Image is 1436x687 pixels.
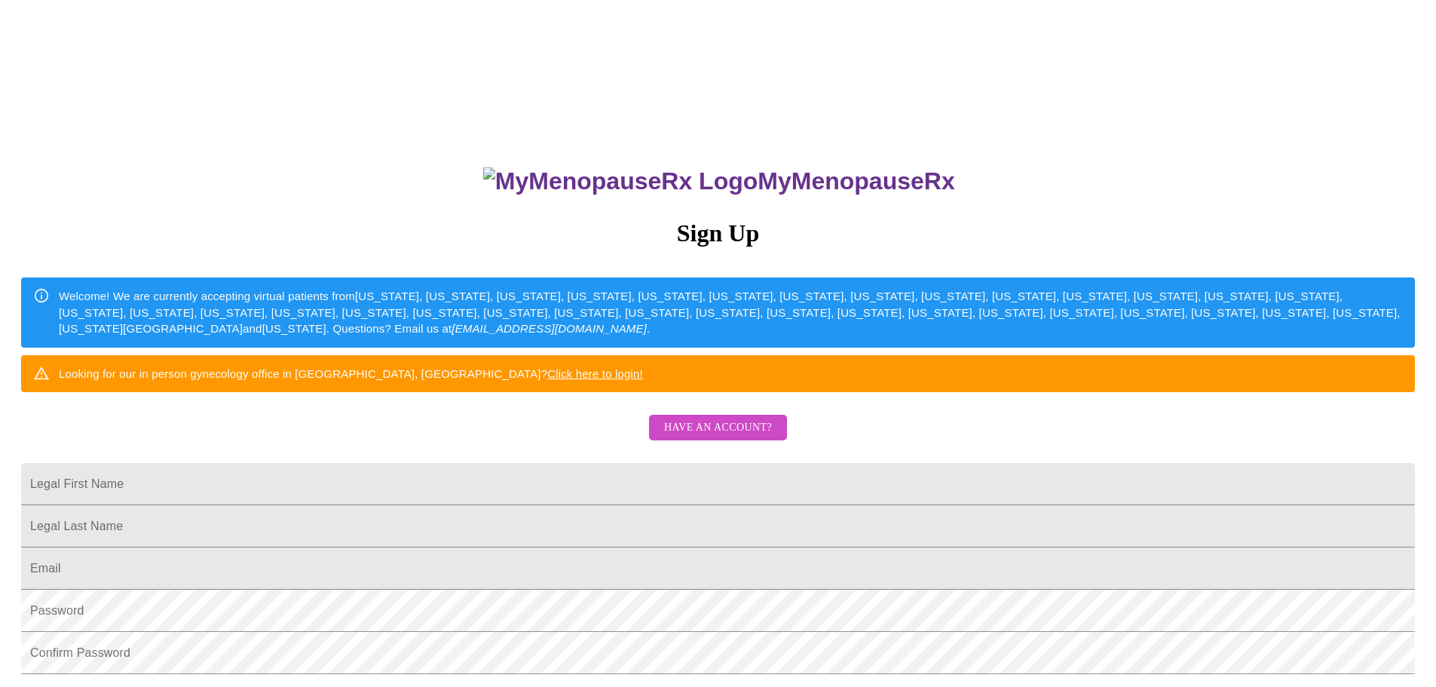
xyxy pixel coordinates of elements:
span: Have an account? [664,419,772,437]
button: Have an account? [649,415,787,441]
h3: Sign Up [21,219,1415,247]
div: Looking for our in person gynecology office in [GEOGRAPHIC_DATA], [GEOGRAPHIC_DATA]? [59,360,643,388]
div: Welcome! We are currently accepting virtual patients from [US_STATE], [US_STATE], [US_STATE], [US... [59,282,1403,342]
em: [EMAIL_ADDRESS][DOMAIN_NAME] [452,322,647,335]
img: MyMenopauseRx Logo [483,167,758,195]
a: Have an account? [645,431,791,444]
h3: MyMenopauseRx [23,167,1416,195]
a: Click here to login! [547,367,643,380]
